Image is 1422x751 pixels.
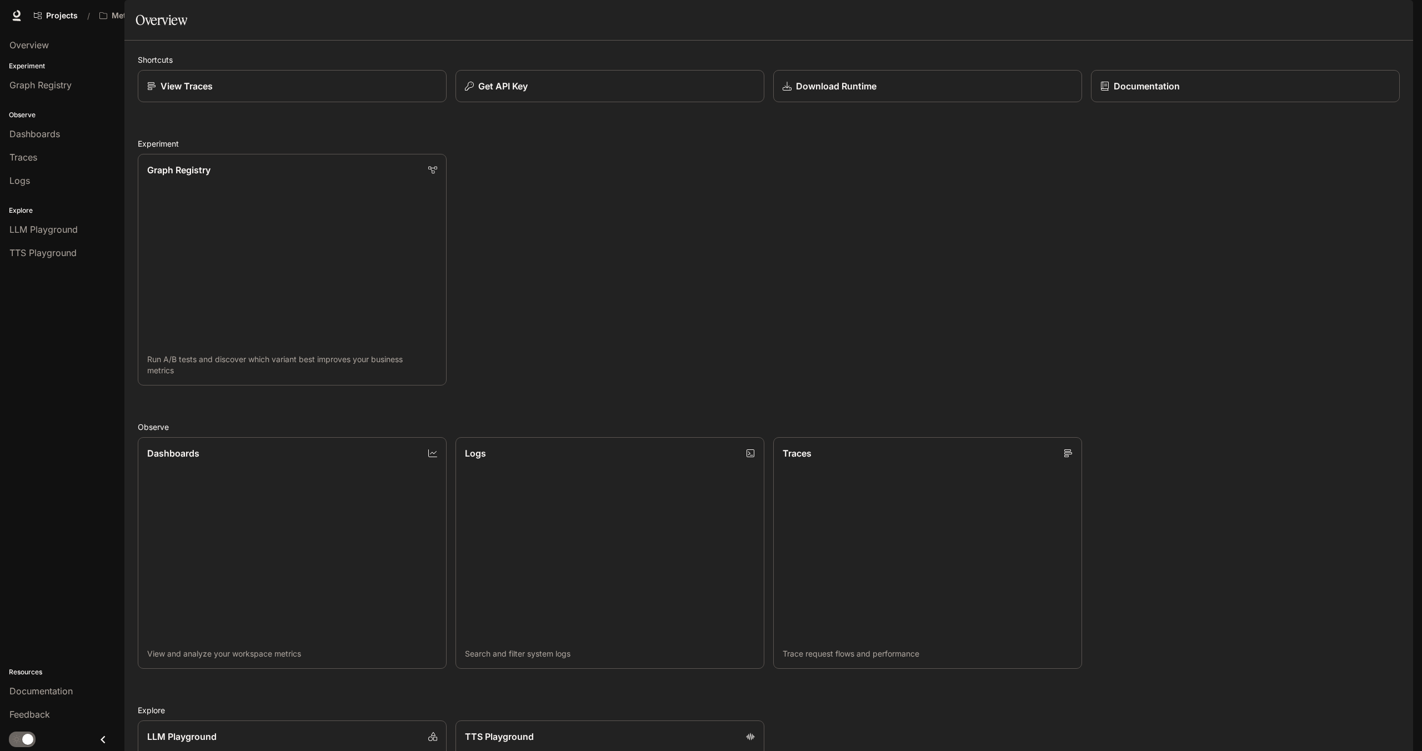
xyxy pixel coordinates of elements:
[478,79,528,93] p: Get API Key
[147,163,211,177] p: Graph Registry
[773,70,1082,102] a: Download Runtime
[796,79,877,93] p: Download Runtime
[1114,79,1180,93] p: Documentation
[1091,70,1400,102] a: Documentation
[138,54,1400,66] h2: Shortcuts
[455,437,764,669] a: LogsSearch and filter system logs
[138,704,1400,716] h2: Explore
[161,79,213,93] p: View Traces
[147,648,437,659] p: View and analyze your workspace metrics
[138,437,447,669] a: DashboardsView and analyze your workspace metrics
[783,648,1073,659] p: Trace request flows and performance
[136,9,187,31] h1: Overview
[465,730,534,743] p: TTS Playground
[138,154,447,385] a: Graph RegistryRun A/B tests and discover which variant best improves your business metrics
[773,437,1082,669] a: TracesTrace request flows and performance
[138,138,1400,149] h2: Experiment
[94,4,181,27] button: All workspaces
[147,354,437,376] p: Run A/B tests and discover which variant best improves your business metrics
[465,447,486,460] p: Logs
[455,70,764,102] button: Get API Key
[29,4,83,27] a: Go to projects
[112,11,164,21] p: MetalityVerse
[147,447,199,460] p: Dashboards
[46,11,78,21] span: Projects
[83,10,94,22] div: /
[138,421,1400,433] h2: Observe
[465,648,755,659] p: Search and filter system logs
[138,70,447,102] a: View Traces
[147,730,217,743] p: LLM Playground
[783,447,812,460] p: Traces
